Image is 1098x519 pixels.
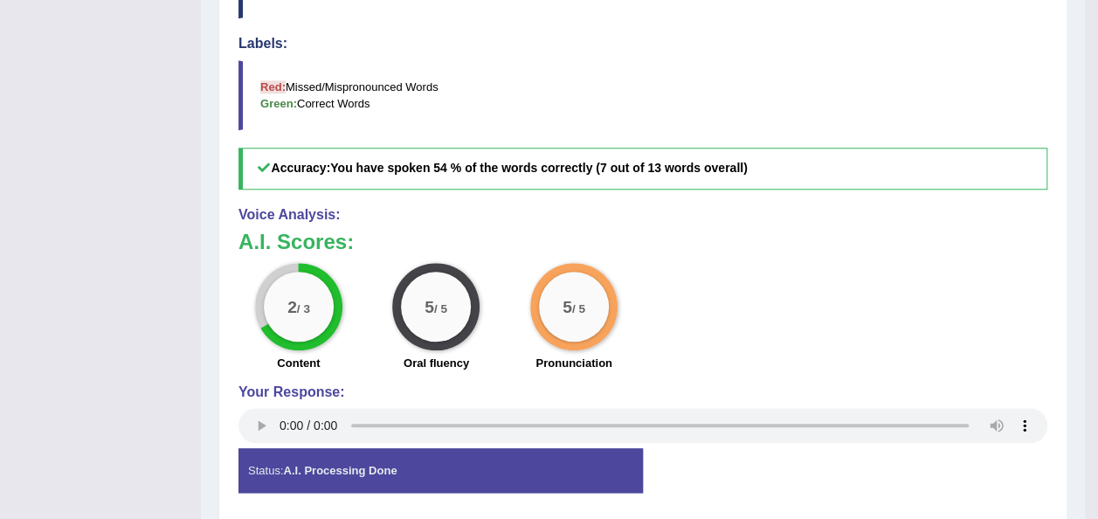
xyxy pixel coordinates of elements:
h5: Accuracy: [238,148,1047,189]
small: / 5 [434,301,447,315]
strong: A.I. Processing Done [283,464,397,477]
h4: Your Response: [238,384,1047,400]
small: / 5 [572,301,585,315]
h4: Voice Analysis: [238,207,1047,223]
label: Oral fluency [404,355,469,371]
big: 5 [563,296,572,315]
h4: Labels: [238,36,1047,52]
label: Pronunciation [535,355,611,371]
label: Content [277,355,320,371]
blockquote: Missed/Mispronounced Words Correct Words [238,60,1047,130]
b: You have spoken 54 % of the words correctly (7 out of 13 words overall) [330,161,747,175]
b: Red: [260,80,286,93]
b: A.I. Scores: [238,230,354,253]
b: Green: [260,97,297,110]
div: Status: [238,448,643,493]
big: 5 [425,296,435,315]
small: / 3 [297,301,310,315]
big: 2 [287,296,297,315]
